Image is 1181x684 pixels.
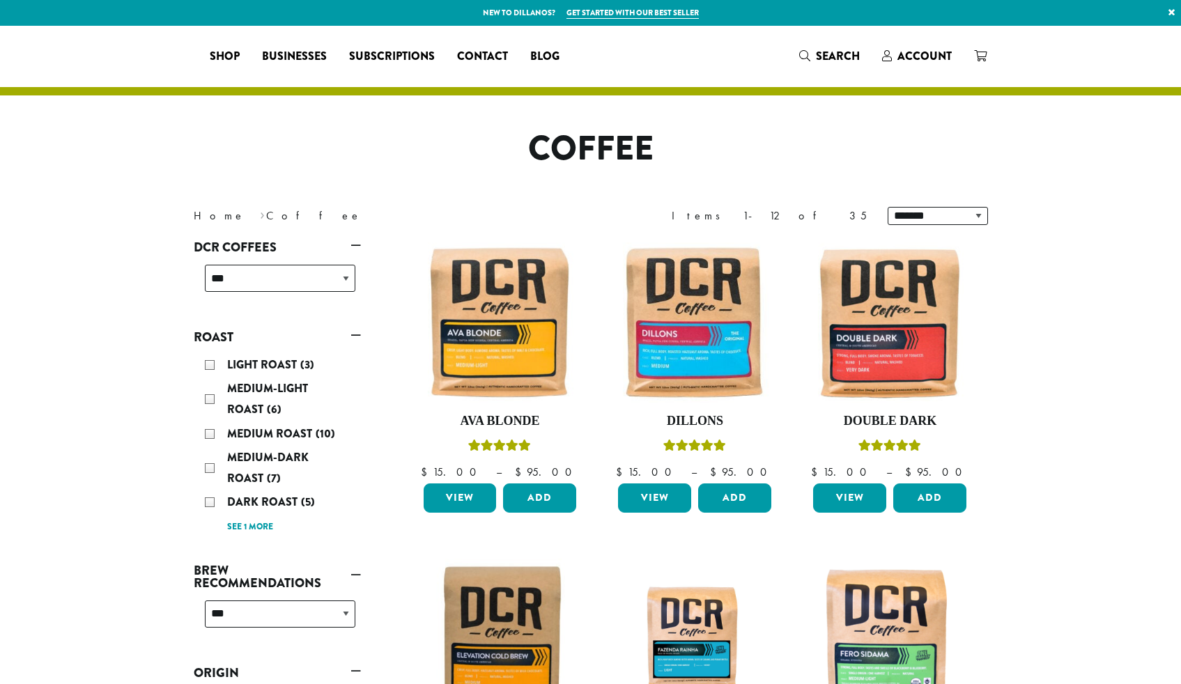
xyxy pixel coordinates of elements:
span: Medium-Dark Roast [227,449,309,486]
span: (6) [267,401,281,417]
div: Rated 5.00 out of 5 [663,437,726,458]
span: Account [897,48,952,64]
span: Businesses [262,48,327,65]
img: Dillons-12oz-300x300.jpg [615,242,775,403]
span: $ [421,465,433,479]
span: $ [616,465,628,479]
a: DCR Coffees [194,235,361,259]
span: (7) [267,470,281,486]
span: Blog [530,48,559,65]
div: Roast [194,349,361,542]
span: – [886,465,892,479]
span: (3) [300,357,314,373]
a: Get started with our best seller [566,7,699,19]
bdi: 15.00 [616,465,678,479]
bdi: 95.00 [905,465,968,479]
span: Dark Roast [227,494,301,510]
a: Shop [199,45,251,68]
h4: Double Dark [810,414,970,429]
span: – [691,465,697,479]
span: Contact [457,48,508,65]
img: Ava-Blonde-12oz-1-300x300.jpg [419,242,580,403]
bdi: 15.00 [811,465,873,479]
span: $ [710,465,722,479]
bdi: 15.00 [421,465,483,479]
img: Double-Dark-12oz-300x300.jpg [810,242,970,403]
span: Light Roast [227,357,300,373]
bdi: 95.00 [710,465,773,479]
div: Brew Recommendations [194,595,361,644]
span: $ [811,465,823,479]
h4: Ava Blonde [420,414,580,429]
h1: Coffee [183,129,998,169]
a: Brew Recommendations [194,559,361,595]
span: (10) [316,426,335,442]
span: (5) [301,494,315,510]
button: Add [503,483,576,513]
span: Medium Roast [227,426,316,442]
span: $ [905,465,917,479]
span: – [496,465,502,479]
button: Add [698,483,771,513]
div: Rated 4.50 out of 5 [858,437,921,458]
div: Items 1-12 of 35 [672,208,867,224]
a: Double DarkRated 4.50 out of 5 [810,242,970,478]
a: DillonsRated 5.00 out of 5 [615,242,775,478]
a: View [813,483,886,513]
div: DCR Coffees [194,259,361,309]
bdi: 95.00 [515,465,578,479]
nav: Breadcrumb [194,208,570,224]
div: Rated 5.00 out of 5 [468,437,531,458]
a: See 1 more [227,520,273,534]
span: Subscriptions [349,48,435,65]
span: Search [816,48,860,64]
h4: Dillons [615,414,775,429]
span: $ [515,465,527,479]
a: Roast [194,325,361,349]
a: View [424,483,497,513]
a: Home [194,208,245,223]
a: Search [788,45,871,68]
span: › [260,203,265,224]
span: Medium-Light Roast [227,380,308,417]
span: Shop [210,48,240,65]
button: Add [893,483,966,513]
a: View [618,483,691,513]
a: Ava BlondeRated 5.00 out of 5 [420,242,580,478]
